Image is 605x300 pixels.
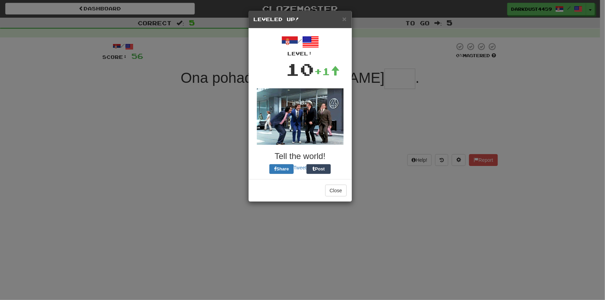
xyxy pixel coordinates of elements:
span: × [342,15,346,23]
img: anchorman-0f45bd94e4bc77b3e4009f63bd0ea52a2253b4c1438f2773e23d74ae24afd04f.gif [257,88,344,145]
button: Share [269,164,294,174]
div: Level: [254,50,347,57]
h3: Tell the world! [254,152,347,161]
div: / [254,34,347,57]
div: 10 [286,57,314,81]
div: +1 [314,64,340,78]
a: Tweet [294,165,306,170]
h5: Leveled Up! [254,16,347,23]
button: Post [306,164,331,174]
button: Close [325,185,347,196]
button: Close [342,15,346,23]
